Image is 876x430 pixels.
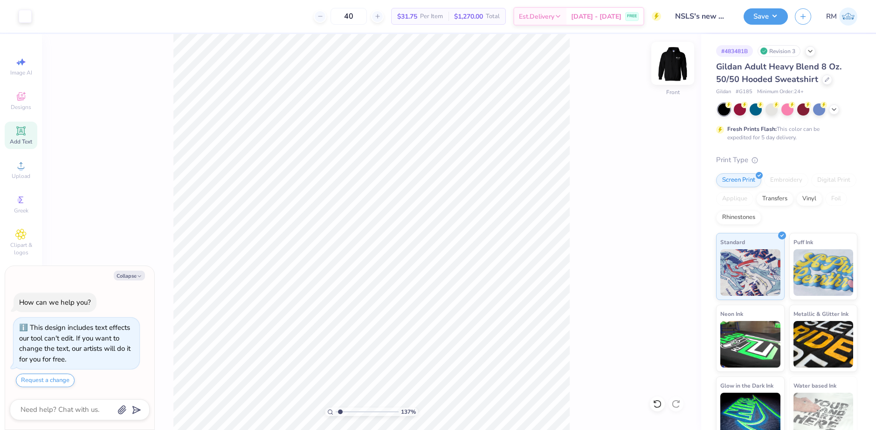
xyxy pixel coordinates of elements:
div: Revision 3 [758,45,800,57]
span: RM [826,11,837,22]
span: Clipart & logos [5,241,37,256]
img: Standard [720,249,780,296]
span: Gildan [716,88,731,96]
a: RM [826,7,857,26]
span: Add Text [10,138,32,145]
span: Gildan Adult Heavy Blend 8 Oz. 50/50 Hooded Sweatshirt [716,61,842,85]
div: Applique [716,192,753,206]
img: Neon Ink [720,321,780,368]
span: Glow in the Dark Ink [720,381,773,390]
div: Digital Print [811,173,856,187]
span: Upload [12,172,30,180]
div: Foil [825,192,847,206]
span: Puff Ink [793,237,813,247]
div: Screen Print [716,173,761,187]
img: Front [654,45,691,82]
button: Collapse [114,271,145,280]
span: # G185 [736,88,752,96]
div: Rhinestones [716,211,761,225]
span: Neon Ink [720,309,743,319]
span: $1,270.00 [454,12,483,21]
span: Designs [11,103,31,111]
button: Request a change [16,374,75,387]
span: Est. Delivery [519,12,554,21]
span: Standard [720,237,745,247]
div: This design includes text effects our tool can't edit. If you want to change the text, our artist... [19,323,131,364]
span: $31.75 [397,12,417,21]
span: [DATE] - [DATE] [571,12,621,21]
span: Image AI [10,69,32,76]
span: Total [486,12,500,21]
strong: Fresh Prints Flash: [727,125,777,133]
span: Greek [14,207,28,214]
div: # 483481B [716,45,753,57]
span: Minimum Order: 24 + [757,88,804,96]
div: This color can be expedited for 5 day delivery. [727,125,842,142]
img: Metallic & Glitter Ink [793,321,854,368]
span: FREE [627,13,637,20]
img: Roberta Manuel [839,7,857,26]
input: – – [331,8,367,25]
div: Transfers [756,192,793,206]
span: Metallic & Glitter Ink [793,309,848,319]
span: Water based Ink [793,381,836,390]
span: Per Item [420,12,443,21]
button: Save [744,8,788,25]
div: Print Type [716,155,857,165]
img: Puff Ink [793,249,854,296]
span: 137 % [401,408,416,416]
div: Embroidery [764,173,808,187]
div: How can we help you? [19,298,91,307]
input: Untitled Design [668,7,737,26]
div: Front [666,88,680,96]
div: Vinyl [796,192,822,206]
